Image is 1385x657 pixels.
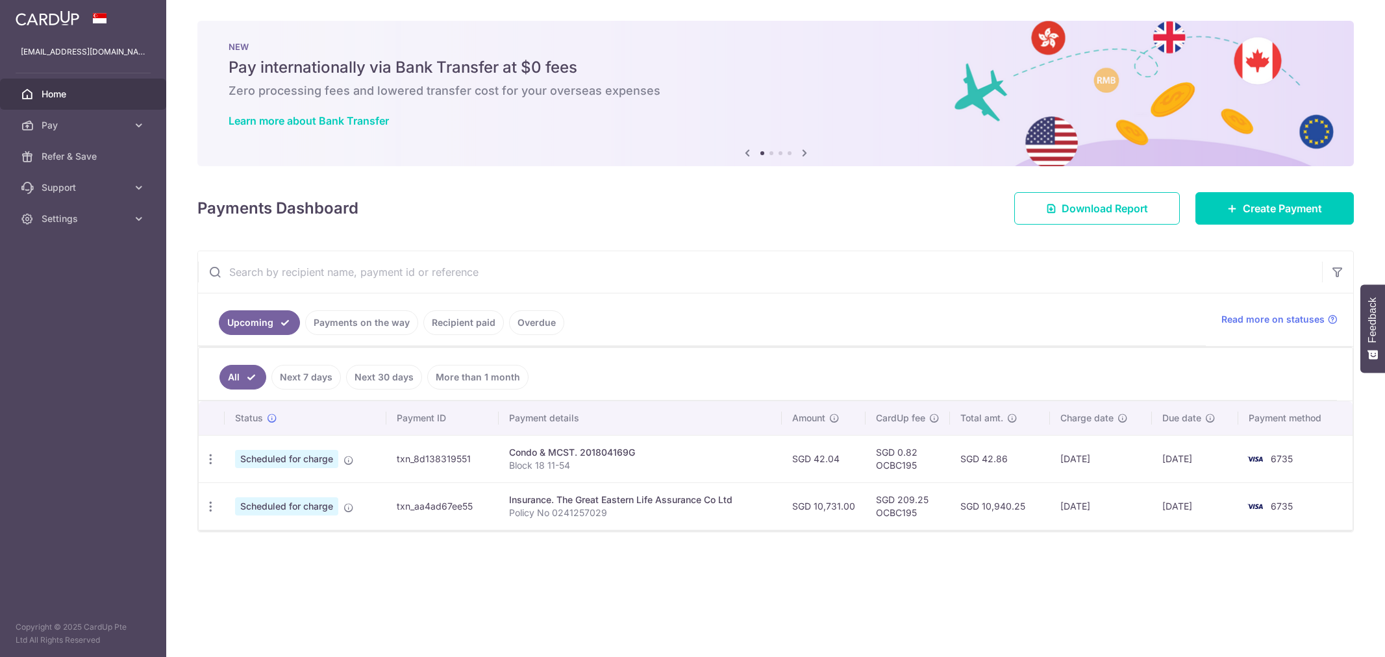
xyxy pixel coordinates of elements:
div: Insurance. The Great Eastern Life Assurance Co Ltd [509,493,771,506]
div: Condo & MCST. 201804169G [509,446,771,459]
td: SGD 10,940.25 [950,482,1049,530]
input: Search by recipient name, payment id or reference [198,251,1322,293]
span: Scheduled for charge [235,497,338,515]
td: SGD 0.82 OCBC195 [866,435,950,482]
span: CardUp fee [876,412,925,425]
span: Read more on statuses [1221,313,1325,326]
a: Upcoming [219,310,300,335]
a: Download Report [1014,192,1180,225]
img: Bank transfer banner [197,21,1354,166]
a: All [219,365,266,390]
span: Due date [1162,412,1201,425]
h4: Payments Dashboard [197,197,358,220]
span: Settings [42,212,127,225]
a: Create Payment [1195,192,1354,225]
span: Total amt. [960,412,1003,425]
button: Feedback - Show survey [1360,284,1385,373]
th: Payment details [499,401,782,435]
span: Home [42,88,127,101]
h6: Zero processing fees and lowered transfer cost for your overseas expenses [229,83,1323,99]
p: NEW [229,42,1323,52]
span: Pay [42,119,127,132]
img: Bank Card [1242,499,1268,514]
td: SGD 42.04 [782,435,866,482]
a: Learn more about Bank Transfer [229,114,389,127]
a: Overdue [509,310,564,335]
td: [DATE] [1050,482,1153,530]
td: txn_aa4ad67ee55 [386,482,499,530]
span: Amount [792,412,825,425]
span: Charge date [1060,412,1114,425]
p: Policy No 0241257029 [509,506,771,519]
iframe: Opens a widget where you can find more information [1302,618,1372,651]
span: 6735 [1271,453,1293,464]
td: [DATE] [1050,435,1153,482]
a: Next 7 days [271,365,341,390]
span: Download Report [1062,201,1148,216]
p: Block 18 11-54 [509,459,771,472]
p: [EMAIL_ADDRESS][DOMAIN_NAME] [21,45,145,58]
h5: Pay internationally via Bank Transfer at $0 fees [229,57,1323,78]
span: Scheduled for charge [235,450,338,468]
span: Feedback [1367,297,1379,343]
a: Recipient paid [423,310,504,335]
img: Bank Card [1242,451,1268,467]
a: Payments on the way [305,310,418,335]
th: Payment method [1238,401,1353,435]
td: SGD 209.25 OCBC195 [866,482,950,530]
a: Next 30 days [346,365,422,390]
span: 6735 [1271,501,1293,512]
a: More than 1 month [427,365,529,390]
td: [DATE] [1152,482,1238,530]
td: SGD 42.86 [950,435,1049,482]
span: Status [235,412,263,425]
img: CardUp [16,10,79,26]
td: [DATE] [1152,435,1238,482]
th: Payment ID [386,401,499,435]
td: txn_8d138319551 [386,435,499,482]
span: Support [42,181,127,194]
a: Read more on statuses [1221,313,1338,326]
td: SGD 10,731.00 [782,482,866,530]
span: Refer & Save [42,150,127,163]
span: Create Payment [1243,201,1322,216]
